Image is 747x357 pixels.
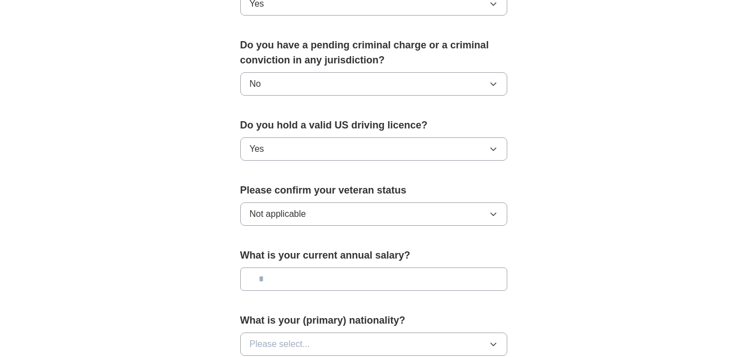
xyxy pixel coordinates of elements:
span: Yes [250,142,264,156]
button: No [240,72,507,96]
label: Please confirm your veteran status [240,183,507,198]
label: Do you have a pending criminal charge or a criminal conviction in any jurisdiction? [240,38,507,68]
label: What is your (primary) nationality? [240,313,507,328]
label: Do you hold a valid US driving licence? [240,118,507,133]
button: Yes [240,137,507,161]
label: What is your current annual salary? [240,248,507,263]
span: No [250,77,261,91]
span: Not applicable [250,207,306,221]
button: Please select... [240,333,507,356]
button: Not applicable [240,202,507,226]
span: Please select... [250,338,310,351]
